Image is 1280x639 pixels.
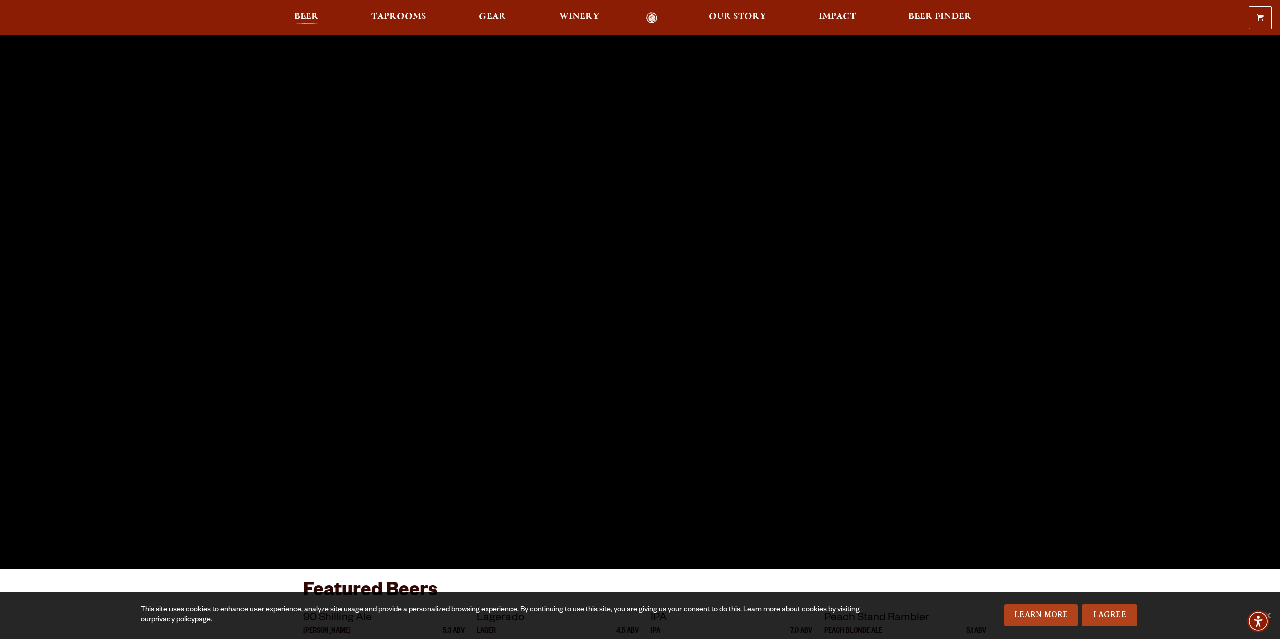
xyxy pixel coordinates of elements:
[633,12,671,24] a: Odell Home
[812,12,863,24] a: Impact
[908,13,972,21] span: Beer Finder
[819,13,856,21] span: Impact
[479,13,506,21] span: Gear
[902,12,978,24] a: Beer Finder
[365,12,433,24] a: Taprooms
[472,12,513,24] a: Gear
[709,13,766,21] span: Our Story
[294,13,319,21] span: Beer
[288,12,325,24] a: Beer
[371,13,426,21] span: Taprooms
[553,12,606,24] a: Winery
[151,616,195,624] a: privacy policy
[1247,610,1269,632] div: Accessibility Menu
[303,579,977,610] h3: Featured Beers
[1082,604,1137,626] a: I Agree
[559,13,600,21] span: Winery
[141,605,879,625] div: This site uses cookies to enhance user experience, analyze site usage and provide a personalized ...
[1004,604,1078,626] a: Learn More
[702,12,773,24] a: Our Story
